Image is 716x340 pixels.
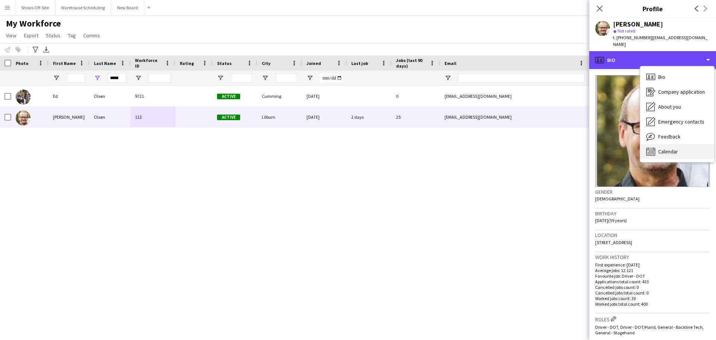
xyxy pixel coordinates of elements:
[595,262,710,268] p: First experience: [DATE]
[180,60,194,66] span: Rating
[148,74,171,82] input: Workforce ID Filter Input
[53,60,76,66] span: First Name
[31,45,40,54] app-action-btn: Advanced filters
[595,210,710,217] h3: Birthday
[257,107,302,127] div: Lilburn
[65,31,79,40] a: Tag
[595,273,710,279] p: Favourite job: Driver - DOT
[111,0,144,15] button: New Board
[595,196,640,202] span: [DEMOGRAPHIC_DATA]
[595,284,710,290] p: Cancelled jobs count: 0
[217,115,240,120] span: Active
[302,86,347,106] div: [DATE]
[89,107,131,127] div: Olsen
[262,75,268,81] button: Open Filter Menu
[595,240,632,245] span: [STREET_ADDRESS]
[640,69,714,84] div: Bio
[589,4,716,13] h3: Profile
[595,324,704,336] span: Driver - DOT, Driver - DOT/Hand, General - Backline Tech, General - Stagehand
[55,0,111,15] button: Warehouse Scheduling
[658,88,705,95] span: Company application
[3,31,19,40] a: View
[217,75,224,81] button: Open Filter Menu
[658,148,678,155] span: Calendar
[15,0,55,15] button: Shows Off-Site
[445,60,456,66] span: Email
[217,94,240,99] span: Active
[440,86,589,106] div: [EMAIL_ADDRESS][DOMAIN_NAME]
[595,188,710,195] h3: Gender
[589,51,716,69] div: Bio
[613,35,652,40] span: t. [PHONE_NUMBER]
[392,86,440,106] div: 0
[595,268,710,273] p: Average jobs: 12.121
[658,133,681,140] span: Feedback
[257,86,302,106] div: Cumming
[16,60,28,66] span: Photo
[89,86,131,106] div: Olsen
[613,35,707,47] span: | [EMAIL_ADDRESS][DOMAIN_NAME]
[43,31,63,40] a: Status
[618,28,635,34] span: Not rated
[458,74,585,82] input: Email Filter Input
[595,232,710,238] h3: Location
[131,86,175,106] div: 9721
[595,301,710,307] p: Worked jobs total count: 400
[68,32,76,39] span: Tag
[595,254,710,261] h3: Work history
[595,75,710,187] img: Crew avatar or photo
[230,74,253,82] input: Status Filter Input
[80,31,103,40] a: Comms
[94,60,116,66] span: Last Name
[640,99,714,114] div: About you
[46,32,60,39] span: Status
[135,57,162,69] span: Workforce ID
[640,114,714,129] div: Emergency contacts
[16,90,31,105] img: Ed Olsen
[48,86,89,106] div: Ed
[83,32,100,39] span: Comms
[262,60,270,66] span: City
[302,107,347,127] div: [DATE]
[396,57,427,69] span: Jobs (last 90 days)
[135,75,142,81] button: Open Filter Menu
[6,18,61,29] span: My Workforce
[21,31,41,40] a: Export
[66,74,85,82] input: First Name Filter Input
[94,75,101,81] button: Open Filter Menu
[595,290,710,296] p: Cancelled jobs total count: 0
[613,21,663,28] div: [PERSON_NAME]
[640,129,714,144] div: Feedback
[217,60,232,66] span: Status
[640,84,714,99] div: Company application
[16,110,31,125] img: Todd Olsen
[42,45,51,54] app-action-btn: Export XLSX
[320,74,342,82] input: Joined Filter Input
[595,296,710,301] p: Worked jobs count: 30
[595,218,627,223] span: [DATE] (59 years)
[440,107,589,127] div: [EMAIL_ADDRESS][DOMAIN_NAME]
[53,75,60,81] button: Open Filter Menu
[107,74,126,82] input: Last Name Filter Input
[595,315,710,323] h3: Roles
[640,144,714,159] div: Calendar
[658,118,704,125] span: Emergency contacts
[351,60,368,66] span: Last job
[131,107,175,127] div: 113
[595,279,710,284] p: Applications total count: 433
[445,75,451,81] button: Open Filter Menu
[275,74,298,82] input: City Filter Input
[307,75,313,81] button: Open Filter Menu
[347,107,392,127] div: 2 days
[48,107,89,127] div: [PERSON_NAME]
[658,74,665,80] span: Bio
[658,103,681,110] span: About you
[6,32,16,39] span: View
[392,107,440,127] div: 25
[307,60,321,66] span: Joined
[24,32,38,39] span: Export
